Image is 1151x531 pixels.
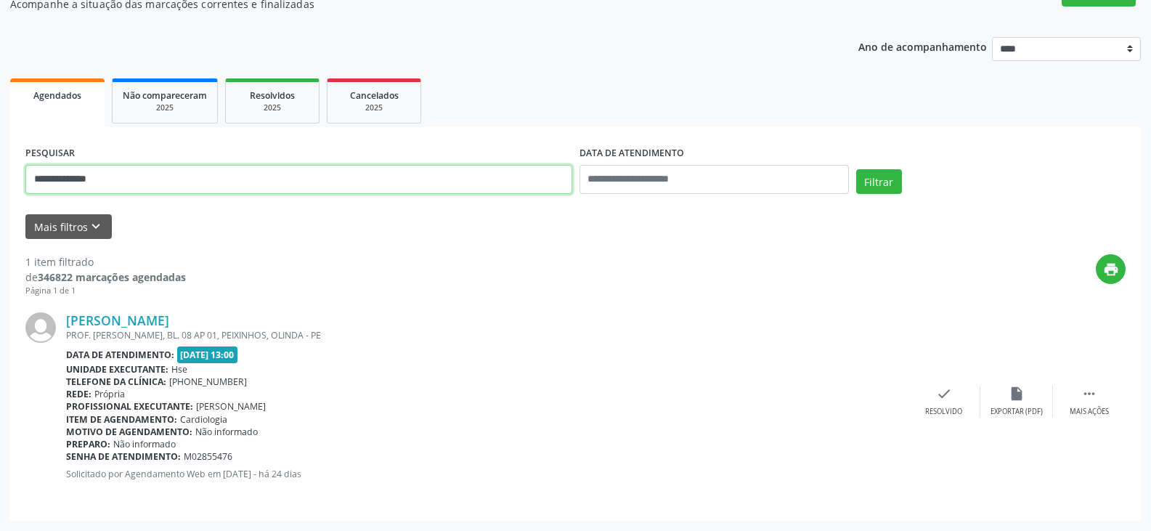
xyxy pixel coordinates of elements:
[123,102,207,113] div: 2025
[579,142,684,165] label: DATA DE ATENDIMENTO
[856,169,902,194] button: Filtrar
[169,376,247,388] span: [PHONE_NUMBER]
[25,142,75,165] label: PESQUISAR
[66,363,168,376] b: Unidade executante:
[991,407,1043,417] div: Exportar (PDF)
[33,89,81,102] span: Agendados
[66,450,181,463] b: Senha de atendimento:
[66,329,908,341] div: PROF. [PERSON_NAME], BL. 08 AP 01, PEIXINHOS, OLINDA - PE
[88,219,104,235] i: keyboard_arrow_down
[25,214,112,240] button: Mais filtroskeyboard_arrow_down
[936,386,952,402] i: check
[25,254,186,269] div: 1 item filtrado
[66,349,174,361] b: Data de atendimento:
[38,270,186,284] strong: 346822 marcações agendadas
[66,376,166,388] b: Telefone da clínica:
[66,413,177,426] b: Item de agendamento:
[66,426,192,438] b: Motivo de agendamento:
[196,400,266,413] span: [PERSON_NAME]
[925,407,962,417] div: Resolvido
[177,346,238,363] span: [DATE] 13:00
[236,102,309,113] div: 2025
[180,413,227,426] span: Cardiologia
[1103,262,1119,277] i: print
[858,37,987,55] p: Ano de acompanhamento
[250,89,295,102] span: Resolvidos
[66,438,110,450] b: Preparo:
[195,426,258,438] span: Não informado
[1081,386,1097,402] i: 
[1009,386,1025,402] i: insert_drive_file
[184,450,232,463] span: M02855476
[94,388,125,400] span: Própria
[25,285,186,297] div: Página 1 de 1
[171,363,187,376] span: Hse
[1070,407,1109,417] div: Mais ações
[1096,254,1126,284] button: print
[123,89,207,102] span: Não compareceram
[113,438,176,450] span: Não informado
[66,400,193,413] b: Profissional executante:
[338,102,410,113] div: 2025
[66,388,91,400] b: Rede:
[25,312,56,343] img: img
[66,468,908,480] p: Solicitado por Agendamento Web em [DATE] - há 24 dias
[66,312,169,328] a: [PERSON_NAME]
[350,89,399,102] span: Cancelados
[25,269,186,285] div: de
